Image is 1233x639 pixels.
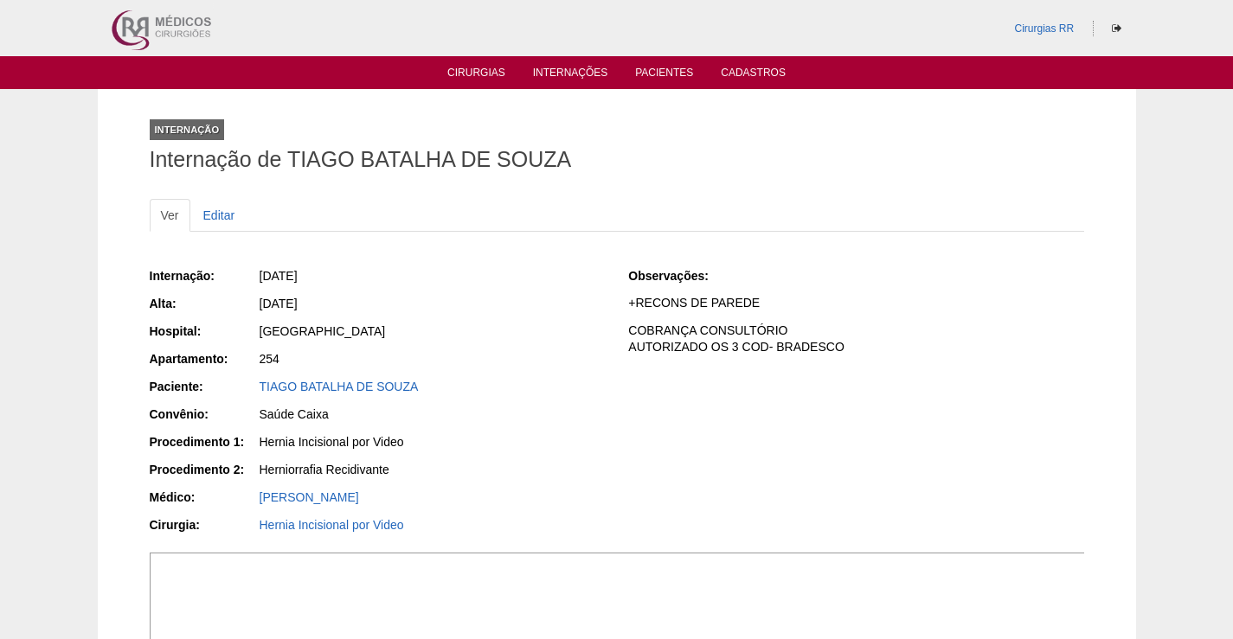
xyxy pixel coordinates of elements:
h1: Internação de TIAGO BATALHA DE SOUZA [150,149,1084,170]
a: Ver [150,199,190,232]
a: Cirurgias [447,67,505,84]
div: Herniorrafia Recidivante [260,461,605,478]
div: Saúde Caixa [260,406,605,423]
div: Observações: [628,267,736,284]
div: Convênio: [150,406,258,423]
a: Cirurgias RR [1014,22,1074,35]
div: Apartamento: [150,350,258,367]
div: Hospital: [150,323,258,340]
div: 254 [260,350,605,367]
div: Internação [150,119,225,140]
div: Médico: [150,489,258,506]
div: Cirurgia: [150,516,258,534]
div: Procedimento 1: [150,433,258,450]
div: Alta: [150,295,258,312]
a: Internações [533,67,608,84]
a: TIAGO BATALHA DE SOUZA [260,380,419,393]
a: Hernia Incisional por Video [260,518,404,532]
i: Sair [1112,23,1121,34]
span: [DATE] [260,297,298,310]
a: Cadastros [721,67,786,84]
div: Procedimento 2: [150,461,258,478]
a: Pacientes [635,67,693,84]
p: +RECONS DE PAREDE [628,295,1083,311]
div: [GEOGRAPHIC_DATA] [260,323,605,340]
a: [PERSON_NAME] [260,490,359,504]
div: Hernia Incisional por Video [260,433,605,450]
div: Paciente: [150,378,258,395]
a: Editar [192,199,247,232]
p: COBRANÇA CONSULTÓRIO AUTORIZADO OS 3 COD- BRADESCO [628,323,1083,355]
div: Internação: [150,267,258,284]
span: [DATE] [260,269,298,283]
